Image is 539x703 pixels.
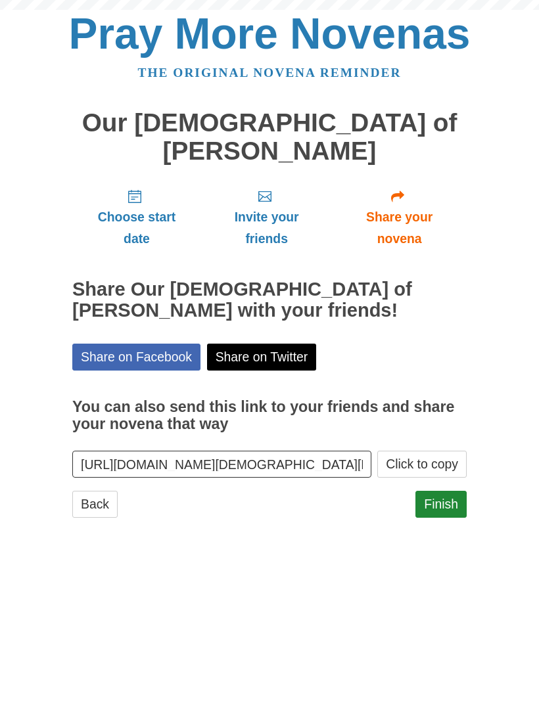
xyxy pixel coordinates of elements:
h2: Share Our [DEMOGRAPHIC_DATA] of [PERSON_NAME] with your friends! [72,279,467,321]
span: Invite your friends [214,206,319,250]
h1: Our [DEMOGRAPHIC_DATA] of [PERSON_NAME] [72,109,467,165]
a: Share on Twitter [207,344,317,371]
a: Back [72,491,118,518]
a: Invite your friends [201,178,332,256]
a: Share your novena [332,178,467,256]
a: The original novena reminder [138,66,402,79]
span: Share your novena [345,206,454,250]
a: Share on Facebook [72,344,200,371]
span: Choose start date [85,206,188,250]
a: Finish [415,491,467,518]
button: Click to copy [377,451,467,478]
h3: You can also send this link to your friends and share your novena that way [72,399,467,432]
a: Pray More Novenas [69,9,471,58]
a: Choose start date [72,178,201,256]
